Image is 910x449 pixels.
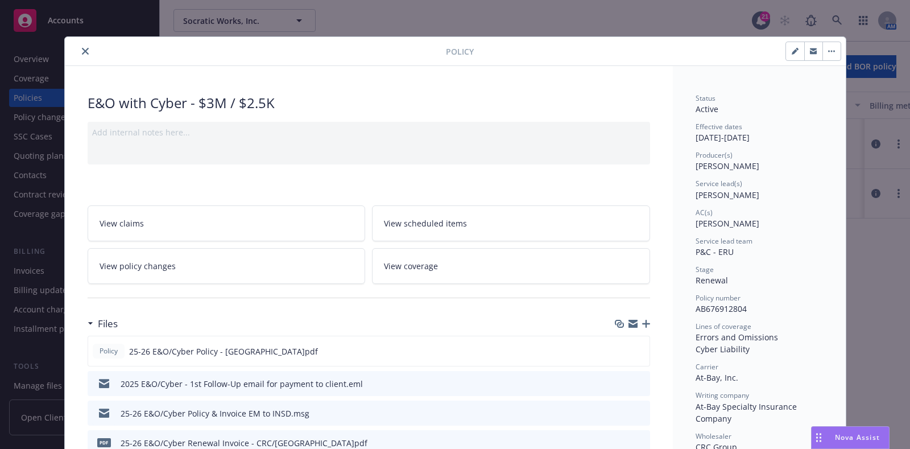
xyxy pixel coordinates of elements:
[811,426,890,449] button: Nova Assist
[696,190,759,200] span: [PERSON_NAME]
[384,217,467,229] span: View scheduled items
[696,322,751,331] span: Lines of coverage
[446,46,474,57] span: Policy
[372,248,650,284] a: View coverage
[696,208,713,217] span: AC(s)
[635,407,646,419] button: preview file
[696,275,728,286] span: Renewal
[617,378,626,390] button: download file
[635,345,645,357] button: preview file
[696,390,749,400] span: Writing company
[88,93,650,113] div: E&O with Cyber - $3M / $2.5K
[696,93,715,103] span: Status
[121,378,363,390] div: 2025 E&O/Cyber - 1st Follow-Up email for payment to client.eml
[696,160,759,171] span: [PERSON_NAME]
[98,316,118,331] h3: Files
[121,407,309,419] div: 25-26 E&O/Cyber Policy & Invoice EM to INSD.msg
[617,345,626,357] button: download file
[835,432,880,442] span: Nova Assist
[635,378,646,390] button: preview file
[696,431,731,441] span: Wholesaler
[78,44,92,58] button: close
[88,316,118,331] div: Files
[92,126,646,138] div: Add internal notes here...
[635,437,646,449] button: preview file
[121,437,367,449] div: 25-26 E&O/Cyber Renewal Invoice - CRC/[GEOGRAPHIC_DATA]pdf
[696,218,759,229] span: [PERSON_NAME]
[696,331,823,343] div: Errors and Omissions
[696,303,747,314] span: AB676912804
[812,427,826,448] div: Drag to move
[696,122,823,143] div: [DATE] - [DATE]
[88,248,366,284] a: View policy changes
[100,260,176,272] span: View policy changes
[100,217,144,229] span: View claims
[696,150,733,160] span: Producer(s)
[696,372,738,383] span: At-Bay, Inc.
[617,437,626,449] button: download file
[696,246,734,257] span: P&C - ERU
[696,179,742,188] span: Service lead(s)
[696,265,714,274] span: Stage
[384,260,438,272] span: View coverage
[617,407,626,419] button: download file
[696,343,823,355] div: Cyber Liability
[696,293,741,303] span: Policy number
[97,438,111,447] span: pdf
[372,205,650,241] a: View scheduled items
[97,346,120,356] span: Policy
[129,345,318,357] span: 25-26 E&O/Cyber Policy - [GEOGRAPHIC_DATA]pdf
[696,236,752,246] span: Service lead team
[696,362,718,372] span: Carrier
[696,122,742,131] span: Effective dates
[88,205,366,241] a: View claims
[696,104,718,114] span: Active
[696,401,799,424] span: At-Bay Specialty Insurance Company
